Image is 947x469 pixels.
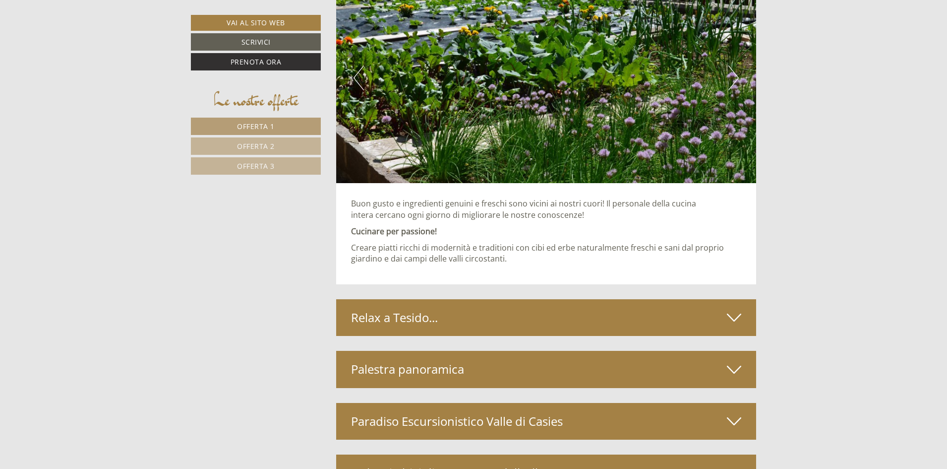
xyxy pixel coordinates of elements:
a: Scrivici [191,33,321,51]
a: Vai al sito web [191,15,321,31]
p: Buon gusto e ingredienti genuini e freschi sono vicini ai nostri cuori! Il personale della cucina... [351,198,742,221]
span: Offerta 3 [237,161,275,171]
div: [DATE] [177,7,214,24]
div: Palestra panoramica [336,351,757,388]
div: Relax a Tesido... [336,299,757,336]
span: Offerta 2 [237,141,275,151]
div: Buon giorno, come possiamo aiutarla? [7,27,164,57]
div: [GEOGRAPHIC_DATA] [15,29,159,37]
button: Invia [341,262,391,279]
span: Offerta 1 [237,122,275,131]
p: Creare piatti ricchi di modernità e traditioni con cibi ed erbe naturalmente freschi e sani dal p... [351,242,742,265]
strong: Cucinare per passione! [351,226,437,237]
button: Previous [354,66,364,90]
a: Prenota ora [191,53,321,70]
div: Paradiso Escursionistico Valle di Casies [336,403,757,440]
button: Next [728,66,739,90]
small: 18:45 [15,48,159,55]
div: Le nostre offerte [191,88,321,113]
